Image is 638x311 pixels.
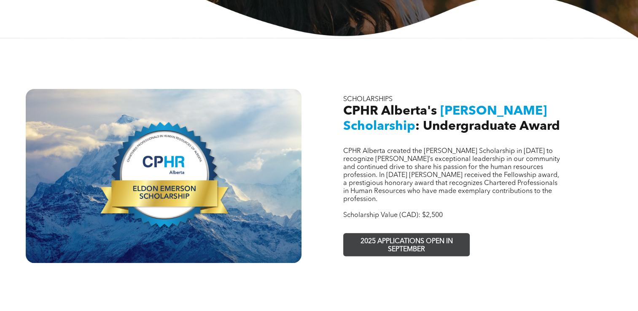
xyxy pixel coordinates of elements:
[343,96,393,103] span: SCHOLARSHIPS
[343,233,470,256] a: 2025 APPLICATIONS OPEN IN SEPTEMBER
[343,212,443,219] span: Scholarship Value (CAD): $2,500
[343,148,560,203] span: CPHR Alberta created the [PERSON_NAME] Scholarship in [DATE] to recognize [PERSON_NAME]’s excepti...
[345,233,468,258] span: 2025 APPLICATIONS OPEN IN SEPTEMBER
[343,105,547,133] span: [PERSON_NAME] Scholarship
[343,105,437,118] span: CPHR Alberta's
[415,120,560,133] span: : Undergraduate Award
